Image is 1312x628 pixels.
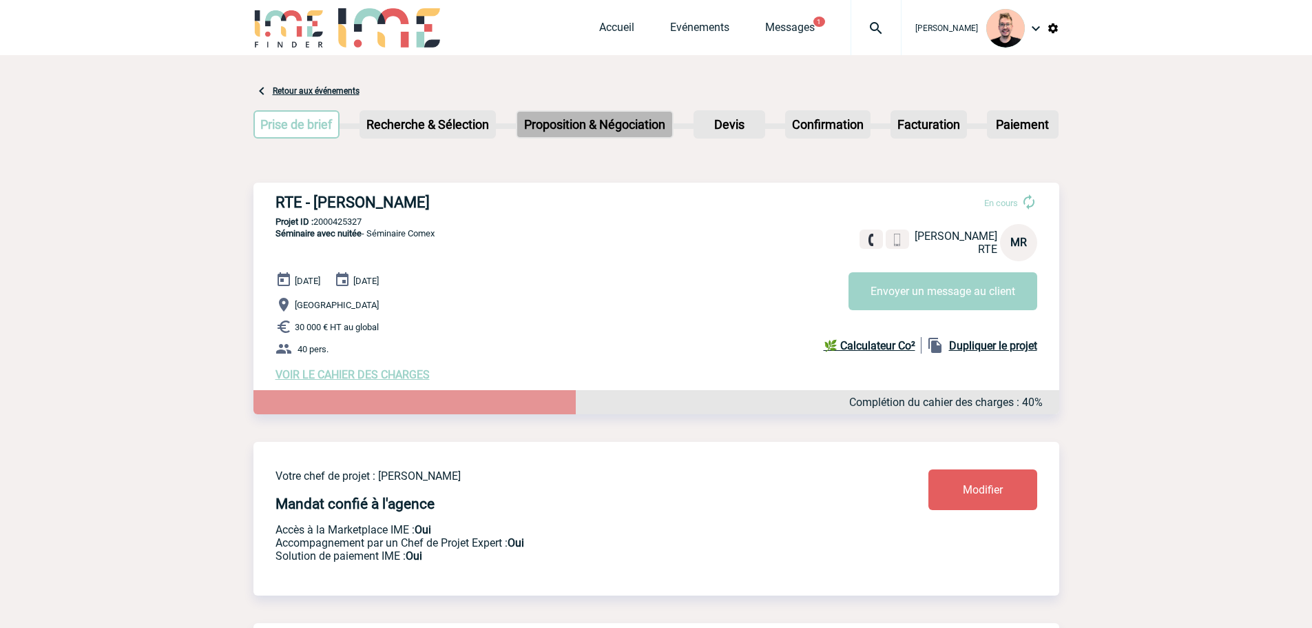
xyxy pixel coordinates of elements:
[1010,236,1027,249] span: MR
[599,21,634,40] a: Accueil
[273,86,360,96] a: Retour aux événements
[508,536,524,549] b: Oui
[915,23,978,33] span: [PERSON_NAME]
[670,21,729,40] a: Evénements
[765,21,815,40] a: Messages
[892,112,966,137] p: Facturation
[927,337,944,354] img: file_copy-black-24dp.png
[915,230,997,243] span: [PERSON_NAME]
[787,112,869,137] p: Confirmation
[275,228,362,239] span: Séminaire avec nuitée
[275,216,313,227] b: Projet ID :
[949,339,1037,352] b: Dupliquer le projet
[824,337,921,354] a: 🌿 Calculateur Co²
[295,300,379,310] span: [GEOGRAPHIC_DATA]
[255,112,339,137] p: Prise de brief
[275,228,435,239] span: - Séminaire Comex
[988,112,1057,137] p: Paiement
[813,17,825,27] button: 1
[295,322,379,332] span: 30 000 € HT au global
[275,536,847,549] p: Prestation payante
[984,198,1018,208] span: En cours
[275,496,435,512] h4: Mandat confié à l'agence
[848,272,1037,310] button: Envoyer un message au client
[517,112,672,137] p: Proposition & Négociation
[253,8,325,48] img: IME-Finder
[295,276,320,286] span: [DATE]
[415,523,431,536] b: Oui
[275,549,847,563] p: Conformité aux process achat client, Prise en charge de la facturation, Mutualisation de plusieur...
[353,276,379,286] span: [DATE]
[891,234,904,246] img: portable.png
[275,368,430,381] a: VOIR LE CAHIER DES CHARGES
[275,194,689,211] h3: RTE - [PERSON_NAME]
[824,339,915,352] b: 🌿 Calculateur Co²
[986,9,1025,48] img: 129741-1.png
[978,243,997,256] span: RTE
[275,523,847,536] p: Accès à la Marketplace IME :
[865,234,877,246] img: fixe.png
[406,549,422,563] b: Oui
[695,112,764,137] p: Devis
[253,216,1059,227] p: 2000425327
[275,469,847,483] p: Votre chef de projet : [PERSON_NAME]
[963,483,1003,496] span: Modifier
[361,112,494,137] p: Recherche & Sélection
[298,344,329,354] span: 40 pers.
